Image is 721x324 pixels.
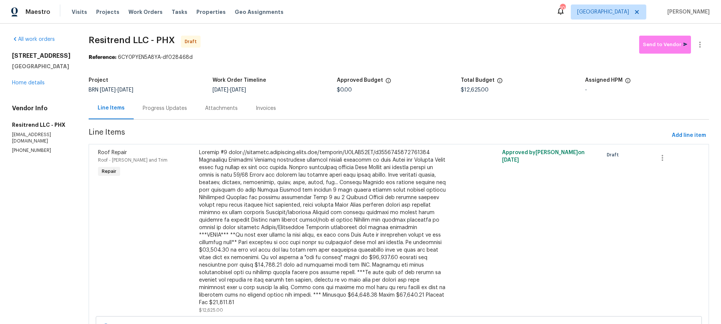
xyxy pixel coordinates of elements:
span: Roof - [PERSON_NAME] and Trim [98,158,167,162]
b: Reference: [89,55,116,60]
span: [DATE] [213,87,228,93]
h5: Work Order Timeline [213,78,266,83]
span: - [100,87,133,93]
div: Loremip #9 dolor://sitametc.adipiscing.elits.doe/temporin/U0LAB52ET/d3556745872761384 Magnaaliqu ... [199,149,447,306]
span: The total cost of line items that have been approved by both Opendoor and the Trade Partner. This... [385,78,391,87]
h5: Assigned HPM [585,78,623,83]
span: Maestro [26,8,50,16]
h4: Vendor Info [12,105,71,112]
span: [GEOGRAPHIC_DATA] [577,8,629,16]
span: Send to Vendor [643,40,687,49]
span: Work Orders [128,8,163,16]
span: Resitrend LLC - PHX [89,36,175,45]
button: Add line item [669,129,709,142]
h5: [GEOGRAPHIC_DATA] [12,63,71,70]
span: Repair [99,168,119,175]
span: Visits [72,8,87,16]
div: - [585,87,709,93]
span: The hpm assigned to this work order. [625,78,631,87]
span: [DATE] [230,87,246,93]
div: Line Items [98,104,125,112]
a: Home details [12,80,45,85]
p: [EMAIL_ADDRESS][DOMAIN_NAME] [12,132,71,144]
span: Tasks [172,9,187,15]
span: Projects [96,8,119,16]
span: Geo Assignments [235,8,284,16]
h2: [STREET_ADDRESS] [12,52,71,60]
span: Approved by [PERSON_NAME] on [502,150,585,163]
span: The total cost of line items that have been proposed by Opendoor. This sum includes line items th... [497,78,503,87]
h5: Resitrend LLC - PHX [12,121,71,129]
span: [DATE] [502,157,519,163]
a: All work orders [12,37,55,42]
span: $12,625.00 [461,87,489,93]
span: - [213,87,246,93]
h5: Approved Budget [337,78,383,83]
span: $12,625.00 [199,308,223,312]
div: Attachments [205,105,238,112]
span: Roof Repair [98,150,127,155]
div: 101 [560,4,565,12]
button: Send to Vendor [639,36,691,54]
span: Line Items [89,129,669,142]
span: [DATE] [118,87,133,93]
span: Properties [196,8,226,16]
div: Invoices [256,105,276,112]
span: [PERSON_NAME] [664,8,710,16]
p: [PHONE_NUMBER] [12,147,71,154]
span: Draft [607,151,622,159]
h5: Total Budget [461,78,495,83]
span: BRN [89,87,133,93]
h5: Project [89,78,108,83]
span: $0.00 [337,87,352,93]
span: Draft [185,38,200,45]
div: Progress Updates [143,105,187,112]
span: Add line item [672,131,706,140]
div: 6CY0PYEN5A8YA-df028468d [89,54,709,61]
span: [DATE] [100,87,116,93]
